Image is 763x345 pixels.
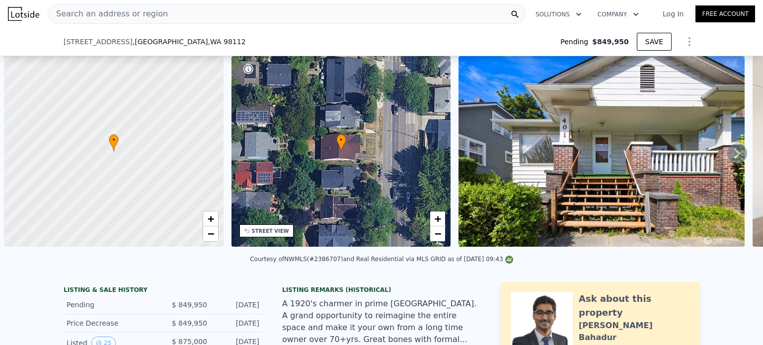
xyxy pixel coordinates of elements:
div: LISTING & SALE HISTORY [64,286,262,296]
div: [PERSON_NAME] Bahadur [579,320,689,344]
span: Search an address or region [48,8,168,20]
div: Courtesy of NWMLS (#2386707) and Real Residential via MLS GRID as of [DATE] 09:43 [250,256,513,263]
span: , WA 98112 [208,38,245,46]
a: Free Account [695,5,755,22]
a: Zoom in [203,211,218,226]
div: Ask about this property [579,292,689,320]
span: , [GEOGRAPHIC_DATA] [133,37,246,47]
span: $849,950 [592,37,629,47]
span: [STREET_ADDRESS] [64,37,133,47]
span: − [435,227,441,240]
span: • [336,136,346,144]
span: $ 849,950 [172,319,207,327]
img: NWMLS Logo [505,256,513,264]
span: + [207,212,214,225]
a: Zoom in [430,211,445,226]
div: • [109,134,119,151]
span: $ 849,950 [172,301,207,309]
a: Zoom out [203,226,218,241]
div: Price Decrease [67,318,155,328]
div: [DATE] [215,318,259,328]
button: Show Options [680,32,699,52]
div: STREET VIEW [252,227,289,235]
div: [DATE] [215,300,259,310]
div: Listing Remarks (Historical) [282,286,481,294]
span: • [109,136,119,144]
div: Pending [67,300,155,310]
a: Log In [651,9,695,19]
img: Sale: 149629407 Parcel: 98473564 [458,56,745,247]
div: • [336,134,346,151]
span: Pending [560,37,592,47]
img: Lotside [8,7,39,21]
span: + [435,212,441,225]
a: Zoom out [430,226,445,241]
span: − [207,227,214,240]
button: SAVE [637,33,672,51]
button: Company [590,5,647,23]
button: Solutions [528,5,590,23]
